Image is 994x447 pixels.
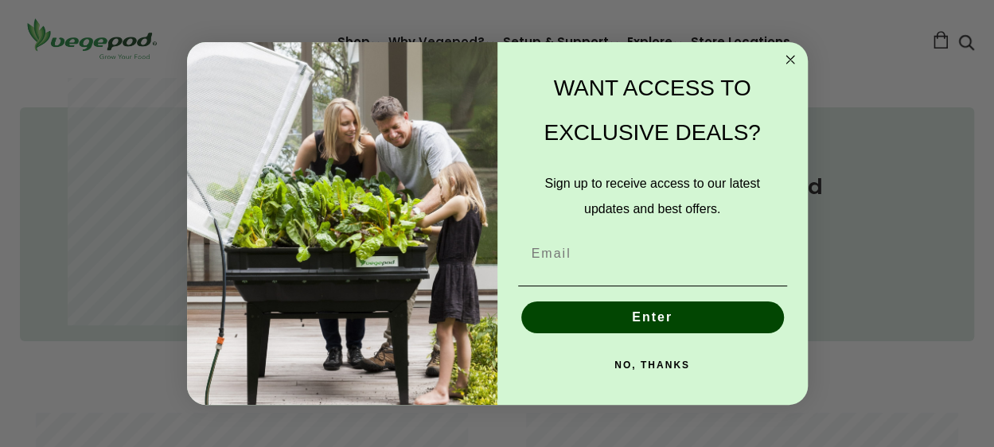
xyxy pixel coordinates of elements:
[518,286,787,286] img: underline
[544,76,760,145] span: WANT ACCESS TO EXCLUSIVE DEALS?
[518,238,787,270] input: Email
[518,349,787,381] button: NO, THANKS
[187,42,497,406] img: e9d03583-1bb1-490f-ad29-36751b3212ff.jpeg
[781,50,800,69] button: Close dialog
[521,301,784,333] button: Enter
[544,177,759,216] span: Sign up to receive access to our latest updates and best offers.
